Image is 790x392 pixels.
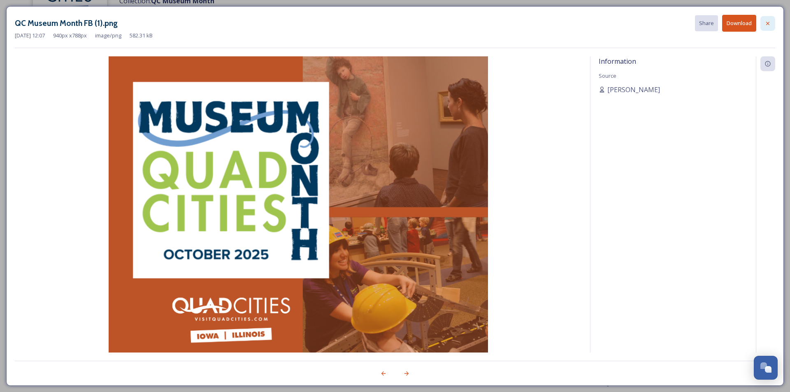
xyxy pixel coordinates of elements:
button: Share [695,15,718,31]
span: [DATE] 12:07 [15,32,45,39]
button: Download [722,15,756,32]
h3: QC Museum Month FB (1).png [15,17,118,29]
span: 582.31 kB [130,32,153,39]
span: image/png [95,32,121,39]
span: [PERSON_NAME] [607,85,660,95]
span: Information [599,57,636,66]
span: 940 px x 788 px [53,32,87,39]
button: Open Chat [754,356,778,380]
span: Source [599,72,616,79]
img: QC%20Museum%20Month%20FB%20%281%29.png [15,56,582,374]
